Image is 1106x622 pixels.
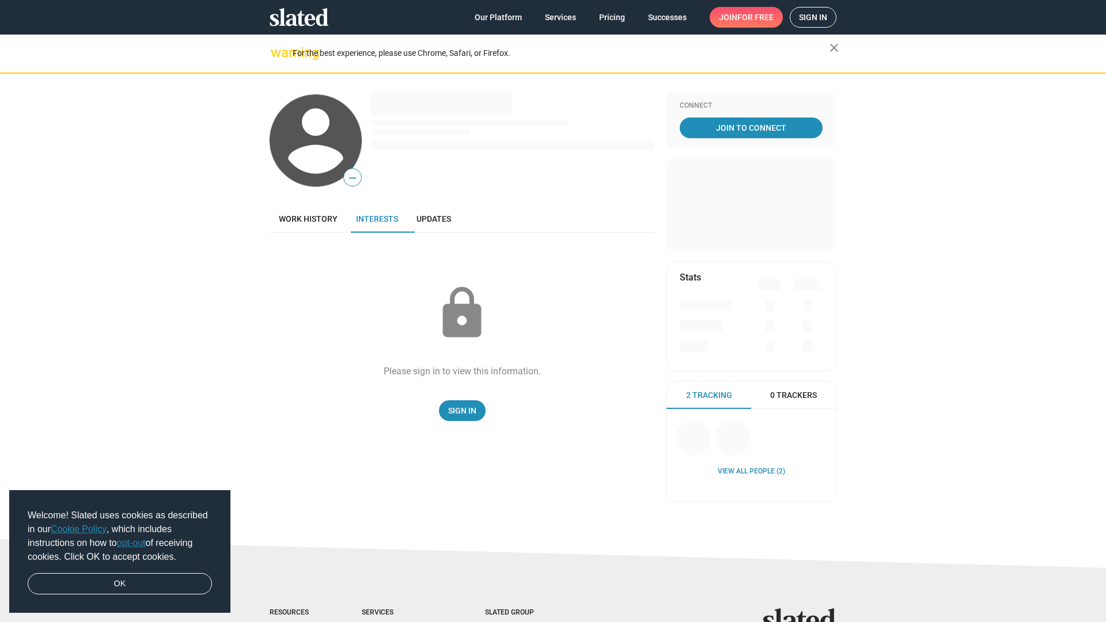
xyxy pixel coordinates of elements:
span: Pricing [599,7,625,28]
span: Join To Connect [682,117,820,138]
a: Sign in [790,7,836,28]
a: Work history [270,205,347,233]
span: 2 Tracking [686,390,732,401]
span: Work history [279,214,338,223]
span: Successes [648,7,687,28]
span: Sign In [448,400,476,421]
a: Sign In [439,400,486,421]
a: Services [536,7,585,28]
a: Pricing [590,7,634,28]
div: Connect [680,101,823,111]
mat-icon: warning [271,45,285,59]
span: Services [545,7,576,28]
span: Our Platform [475,7,522,28]
a: opt-out [117,538,146,548]
a: Cookie Policy [51,524,107,534]
span: Sign in [799,7,827,27]
div: Resources [270,608,316,617]
a: Interests [347,205,407,233]
div: Slated Group [485,608,563,617]
mat-icon: lock [433,285,491,342]
span: 0 Trackers [770,390,817,401]
span: Interests [356,214,398,223]
span: Welcome! Slated uses cookies as described in our , which includes instructions on how to of recei... [28,509,212,564]
a: Join To Connect [680,117,823,138]
span: Updates [416,214,451,223]
span: Join [719,7,774,28]
a: Joinfor free [710,7,783,28]
div: Services [362,608,439,617]
a: View all People (2) [718,467,785,476]
mat-card-title: Stats [680,271,701,283]
div: Please sign in to view this information. [384,365,541,377]
a: Successes [639,7,696,28]
a: dismiss cookie message [28,573,212,595]
div: cookieconsent [9,490,230,613]
span: for free [737,7,774,28]
a: Our Platform [465,7,531,28]
mat-icon: close [827,41,841,55]
span: — [344,170,361,185]
div: For the best experience, please use Chrome, Safari, or Firefox. [293,45,829,61]
a: Updates [407,205,460,233]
